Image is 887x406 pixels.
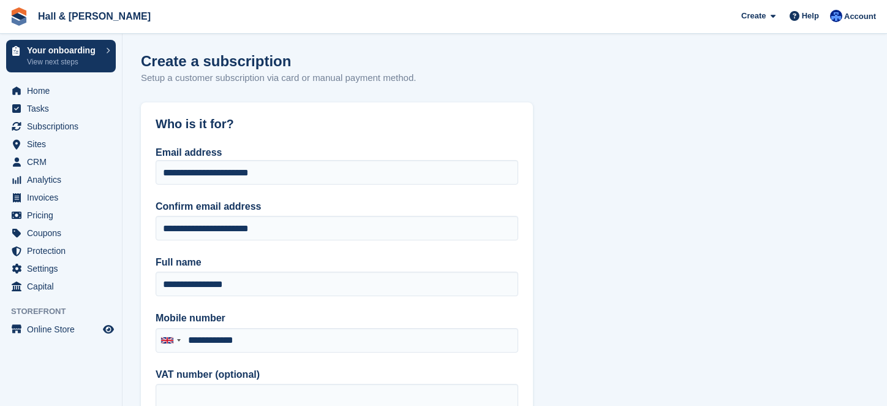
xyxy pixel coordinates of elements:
label: Mobile number [156,311,518,326]
a: menu [6,171,116,188]
label: Email address [156,147,222,158]
a: menu [6,242,116,259]
span: Analytics [27,171,100,188]
a: menu [6,153,116,170]
img: Claire Banham [830,10,842,22]
h1: Create a subscription [141,53,291,69]
span: Invoices [27,189,100,206]
a: menu [6,118,116,135]
label: Confirm email address [156,199,518,214]
span: Subscriptions [27,118,100,135]
span: Coupons [27,224,100,242]
p: Setup a customer subscription via card or manual payment method. [141,71,416,85]
span: Create [741,10,766,22]
h2: Who is it for? [156,117,518,131]
p: Your onboarding [27,46,100,55]
span: Pricing [27,207,100,224]
a: menu [6,100,116,117]
a: menu [6,321,116,338]
a: menu [6,260,116,277]
span: Account [844,10,876,23]
a: menu [6,189,116,206]
a: Your onboarding View next steps [6,40,116,72]
span: Settings [27,260,100,277]
a: menu [6,224,116,242]
div: United Kingdom: +44 [156,329,184,352]
a: menu [6,278,116,295]
label: Full name [156,255,518,270]
span: Tasks [27,100,100,117]
p: View next steps [27,56,100,67]
span: Online Store [27,321,100,338]
label: VAT number (optional) [156,367,518,382]
a: menu [6,207,116,224]
span: Sites [27,136,100,153]
span: Help [802,10,819,22]
span: Storefront [11,305,122,318]
a: Preview store [101,322,116,337]
a: Hall & [PERSON_NAME] [33,6,156,26]
span: Home [27,82,100,99]
img: stora-icon-8386f47178a22dfd0bd8f6a31ec36ba5ce8667c1dd55bd0f319d3a0aa187defe.svg [10,7,28,26]
a: menu [6,82,116,99]
span: Capital [27,278,100,295]
a: menu [6,136,116,153]
span: Protection [27,242,100,259]
span: CRM [27,153,100,170]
